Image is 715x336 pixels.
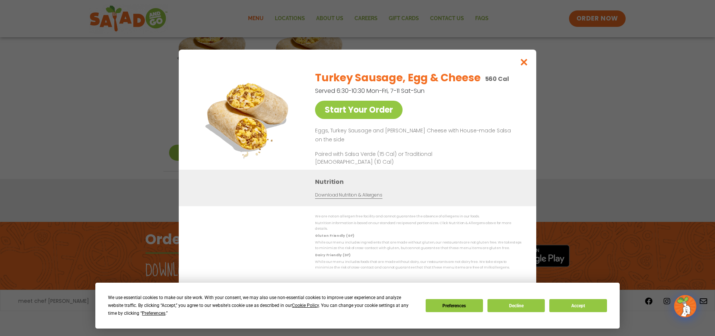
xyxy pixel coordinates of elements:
[315,240,521,251] p: While our menu includes ingredients that are made without gluten, our restaurants are not gluten ...
[142,311,165,316] span: Preferences
[315,191,382,198] a: Download Nutrition & Allergens
[315,126,518,144] p: Eggs, Turkey Sausage and [PERSON_NAME] Cheese with House-made Salsa on the side
[95,283,620,329] div: Cookie Consent Prompt
[485,74,509,84] p: 560 Cal
[315,150,453,166] p: Paired with Salsa Verde (15 Cal) or Traditional [DEMOGRAPHIC_DATA] (10 Cal)
[108,294,416,317] div: We use essential cookies to make our site work. With your consent, we may also use non-essential ...
[292,303,319,308] span: Cookie Policy
[315,101,403,119] a: Start Your Order
[315,233,354,238] strong: Gluten Friendly (GF)
[549,299,607,312] button: Accept
[196,65,300,169] img: Featured product photo for Turkey Sausage, Egg & Cheese
[315,214,521,219] p: We are not an allergen free facility and cannot guarantee the absence of allergens in our foods.
[315,220,521,232] p: Nutrition information is based on our standard recipes and portion sizes. Click Nutrition & Aller...
[426,299,483,312] button: Preferences
[315,177,525,186] h3: Nutrition
[315,259,521,271] p: While our menu includes foods that are made without dairy, our restaurants are not dairy free. We...
[675,296,696,317] img: wpChatIcon
[315,252,350,257] strong: Dairy Friendly (DF)
[315,86,483,95] p: Served 6:30-10:30 Mon-Fri, 7-11 Sat-Sun
[487,299,545,312] button: Decline
[512,50,536,75] button: Close modal
[315,70,480,86] h2: Turkey Sausage, Egg & Cheese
